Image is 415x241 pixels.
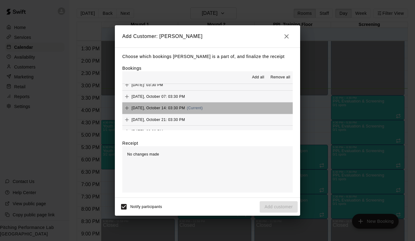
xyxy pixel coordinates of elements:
[122,102,293,114] button: Add[DATE], October 14: 03:30 PM(Current)
[122,79,293,91] button: Add[DATE]: 03:30 PM
[130,205,162,209] span: Notify participants
[122,94,132,98] span: Add
[122,82,132,87] span: Add
[132,83,163,87] span: [DATE]: 03:30 PM
[122,117,132,122] span: Add
[187,106,203,110] span: (Current)
[122,53,293,60] p: Choose which bookings [PERSON_NAME] is a part of, and finalize the receipt
[122,126,293,137] button: Add[DATE]: 03:30 PM
[132,106,185,110] span: [DATE], October 14: 03:30 PM
[127,152,159,156] span: No changes made
[268,73,293,82] button: Remove all
[122,106,132,110] span: Add
[122,66,141,71] label: Bookings
[132,118,185,122] span: [DATE], October 21: 03:30 PM
[115,25,300,48] h2: Add Customer: [PERSON_NAME]
[248,73,268,82] button: Add all
[132,94,185,98] span: [DATE], October 07: 03:30 PM
[122,129,132,133] span: Add
[122,140,138,146] label: Receipt
[252,74,264,81] span: Add all
[270,74,290,81] span: Remove all
[122,91,293,102] button: Add[DATE], October 07: 03:30 PM
[132,129,163,133] span: [DATE]: 03:30 PM
[122,114,293,126] button: Add[DATE], October 21: 03:30 PM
